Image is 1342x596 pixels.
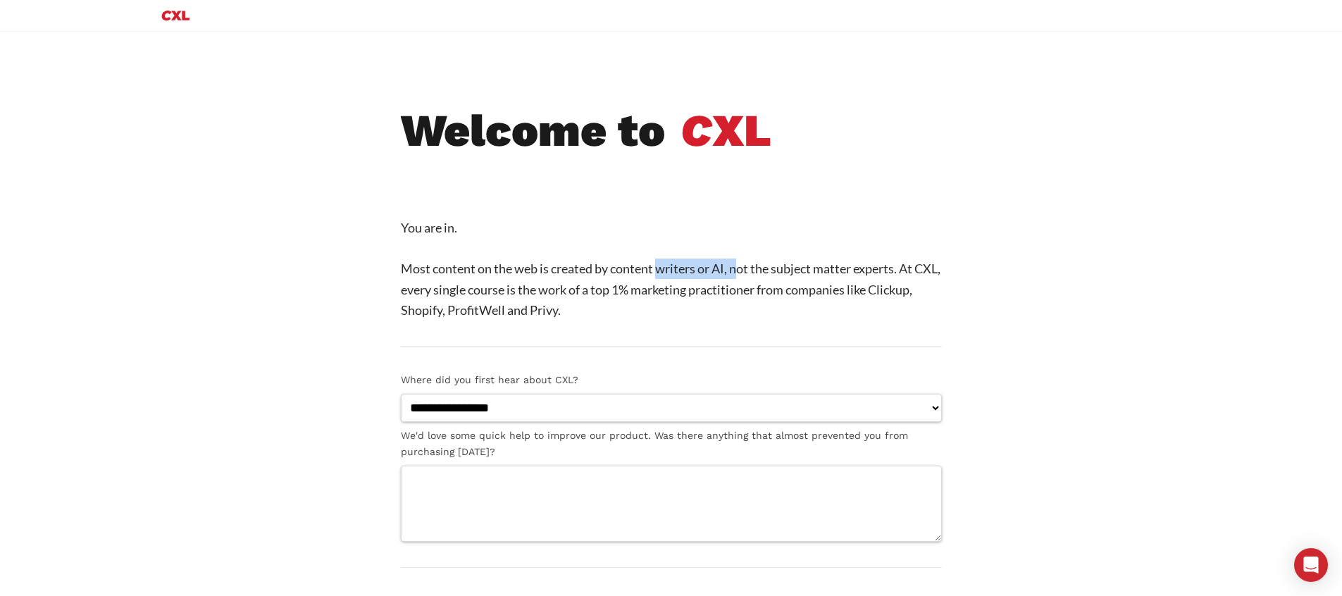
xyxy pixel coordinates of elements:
b: Welcome to [401,104,665,157]
i: C [681,104,712,157]
div: Open Intercom Messenger [1294,548,1328,582]
label: We'd love some quick help to improve our product. Was there anything that almost prevented you fr... [401,428,942,460]
p: You are in. Most content on the web is created by content writers or AI, not the subject matter e... [401,218,942,321]
label: Where did you first hear about CXL? [401,372,942,388]
b: XL [681,104,771,157]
